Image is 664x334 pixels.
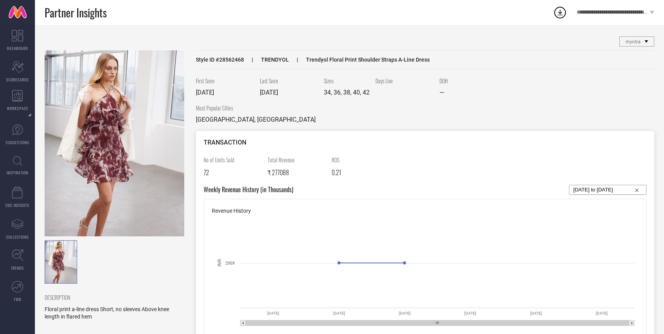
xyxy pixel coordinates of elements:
text: [DATE] [333,311,345,315]
span: WORKSPACE [7,105,28,111]
span: DESCRIPTION [45,293,178,301]
input: Select... [573,185,642,195]
span: ROS [332,156,390,164]
span: Partner Insights [45,5,107,21]
text: 2959 [225,261,235,266]
span: FWD [14,296,21,302]
span: 34, 36, 38, 40, 42 [324,89,370,96]
span: CDC INSIGHTS [5,202,29,208]
span: 72 [204,168,209,177]
span: Last Seen [260,77,318,85]
text: [DATE] [530,311,542,315]
span: No of Units Sold [204,156,262,164]
span: TRENDYOL [244,57,289,63]
text: [DATE] [596,311,608,315]
span: Total Revenue [268,156,326,164]
div: TRANSACTION [204,139,647,146]
span: SUGGESTIONS [6,139,29,145]
span: ₹ 277088 [268,168,289,177]
span: TRENDS [11,265,24,271]
text: INR [217,259,222,267]
span: Most Popular Cities [196,104,316,112]
span: Weekly Revenue History (in Thousands) [204,185,293,195]
span: [DATE] [260,89,278,96]
span: Days Live [375,77,434,85]
div: Open download list [553,5,567,19]
text: [DATE] [267,311,279,315]
span: SCORECARDS [6,77,29,83]
span: Sizes [324,77,370,85]
span: [DATE] [196,89,214,96]
span: COLLECTIONS [6,234,29,240]
text: [DATE] [464,311,476,315]
span: INSPIRATION [7,170,28,176]
span: 0.21 [332,168,341,177]
span: Style ID # 28562468 [196,57,244,63]
span: — [439,89,444,96]
span: DASHBOARD [7,45,28,51]
span: Trendyol Floral Print Shoulder Straps A-Line Dress [289,57,430,63]
span: First Seen [196,77,254,85]
span: myntra [626,39,641,45]
text: [DATE] [399,311,411,315]
span: DOH [439,77,498,85]
span: Revenue History [212,208,251,214]
span: [GEOGRAPHIC_DATA], [GEOGRAPHIC_DATA] [196,116,316,123]
span: Floral print a-line dress Short, no sleeves Above knee length in flared hem [45,306,169,320]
